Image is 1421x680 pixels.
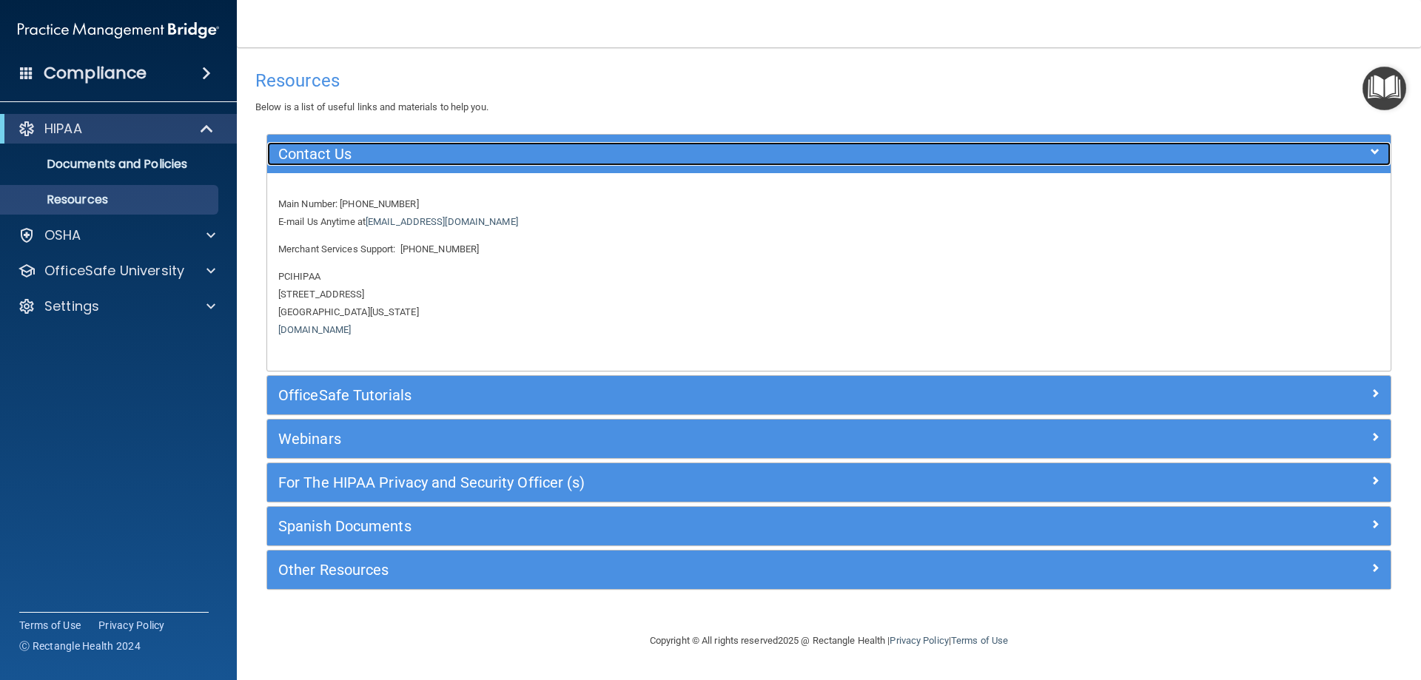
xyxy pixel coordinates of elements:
button: Open Resource Center [1363,67,1406,110]
a: OSHA [18,226,215,244]
a: HIPAA [18,120,215,138]
h5: Webinars [278,431,1099,447]
p: Resources [10,192,212,207]
p: Documents and Policies [10,157,212,172]
p: HIPAA [44,120,82,138]
a: Terms of Use [19,618,81,633]
a: Contact Us [278,142,1380,166]
a: Privacy Policy [890,635,948,646]
h5: Contact Us [278,146,1099,162]
h5: Other Resources [278,562,1099,578]
p: OfficeSafe University [44,262,184,280]
div: Copyright © All rights reserved 2025 @ Rectangle Health | | [559,617,1099,664]
h5: Spanish Documents [278,518,1099,534]
a: For The HIPAA Privacy and Security Officer (s) [278,471,1380,494]
a: Terms of Use [951,635,1008,646]
img: PMB logo [18,16,219,45]
p: Merchant Services Support: [PHONE_NUMBER] [278,240,1380,258]
p: PCIHIPAA [STREET_ADDRESS] [GEOGRAPHIC_DATA][US_STATE] [278,268,1380,339]
a: Spanish Documents [278,514,1380,538]
a: Settings [18,297,215,315]
p: Settings [44,297,99,315]
a: [DOMAIN_NAME] [278,324,351,335]
h4: Compliance [44,63,147,84]
span: Ⓒ Rectangle Health 2024 [19,639,141,653]
a: Webinars [278,427,1380,451]
p: OSHA [44,226,81,244]
h5: For The HIPAA Privacy and Security Officer (s) [278,474,1099,491]
h4: Resources [255,71,1402,90]
h5: OfficeSafe Tutorials [278,387,1099,403]
a: OfficeSafe University [18,262,215,280]
a: OfficeSafe Tutorials [278,383,1380,407]
span: Below is a list of useful links and materials to help you. [255,101,488,112]
a: [EMAIL_ADDRESS][DOMAIN_NAME] [366,216,518,227]
p: Main Number: [PHONE_NUMBER] E-mail Us Anytime at [278,195,1380,231]
a: Privacy Policy [98,618,165,633]
a: Other Resources [278,558,1380,582]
